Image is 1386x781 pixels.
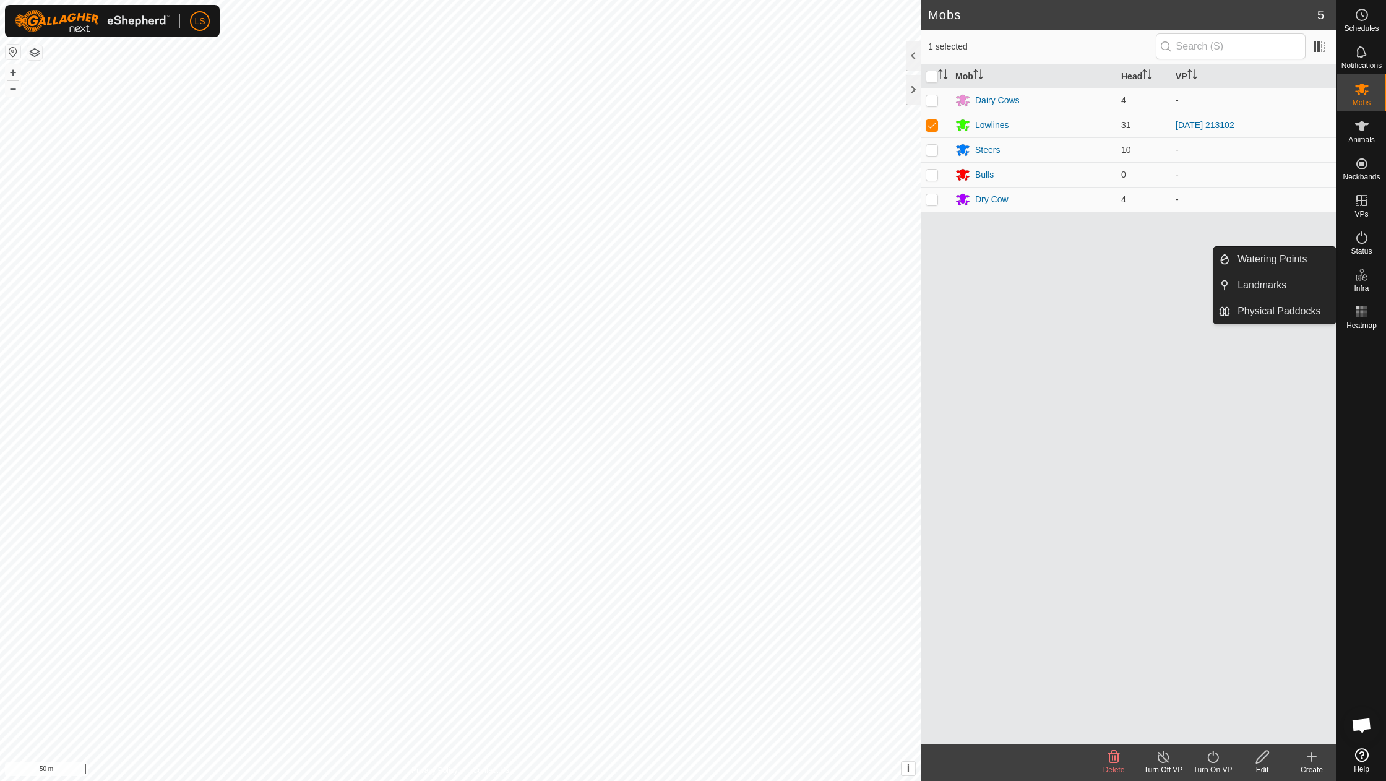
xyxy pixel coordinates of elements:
[1230,273,1336,298] a: Landmarks
[1230,247,1336,272] a: Watering Points
[1213,273,1336,298] li: Landmarks
[1171,187,1336,212] td: -
[975,144,1000,157] div: Steers
[1343,707,1380,744] a: Open chat
[411,765,458,776] a: Privacy Policy
[1171,88,1336,113] td: -
[1187,71,1197,81] p-sorticon: Activate to sort
[1354,766,1369,773] span: Help
[1138,764,1188,775] div: Turn Off VP
[1287,764,1336,775] div: Create
[473,765,509,776] a: Contact Us
[1354,285,1369,292] span: Infra
[1317,6,1324,24] span: 5
[1341,62,1382,69] span: Notifications
[1343,173,1380,181] span: Neckbands
[1121,120,1131,130] span: 31
[902,762,915,775] button: i
[1116,64,1171,88] th: Head
[1121,95,1126,105] span: 4
[975,193,1009,206] div: Dry Cow
[1171,64,1336,88] th: VP
[1351,248,1372,255] span: Status
[1344,25,1379,32] span: Schedules
[975,119,1009,132] div: Lowlines
[1213,247,1336,272] li: Watering Points
[1237,304,1320,319] span: Physical Paddocks
[1237,278,1286,293] span: Landmarks
[1171,162,1336,187] td: -
[6,65,20,80] button: +
[1354,210,1368,218] span: VPs
[1103,766,1125,774] span: Delete
[1237,764,1287,775] div: Edit
[1213,299,1336,324] li: Physical Paddocks
[1121,145,1131,155] span: 10
[1121,194,1126,204] span: 4
[6,81,20,96] button: –
[1337,743,1386,778] a: Help
[15,10,170,32] img: Gallagher Logo
[938,71,948,81] p-sorticon: Activate to sort
[975,94,1020,107] div: Dairy Cows
[1142,71,1152,81] p-sorticon: Activate to sort
[1230,299,1336,324] a: Physical Paddocks
[1353,99,1371,106] span: Mobs
[6,45,20,59] button: Reset Map
[1237,252,1307,267] span: Watering Points
[1348,136,1375,144] span: Animals
[1171,137,1336,162] td: -
[950,64,1116,88] th: Mob
[1188,764,1237,775] div: Turn On VP
[1121,170,1126,179] span: 0
[1176,120,1234,130] a: [DATE] 213102
[928,7,1317,22] h2: Mobs
[1156,33,1306,59] input: Search (S)
[928,40,1156,53] span: 1 selected
[194,15,205,28] span: LS
[973,71,983,81] p-sorticon: Activate to sort
[975,168,994,181] div: Bulls
[1346,322,1377,329] span: Heatmap
[27,45,42,60] button: Map Layers
[907,763,910,774] span: i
